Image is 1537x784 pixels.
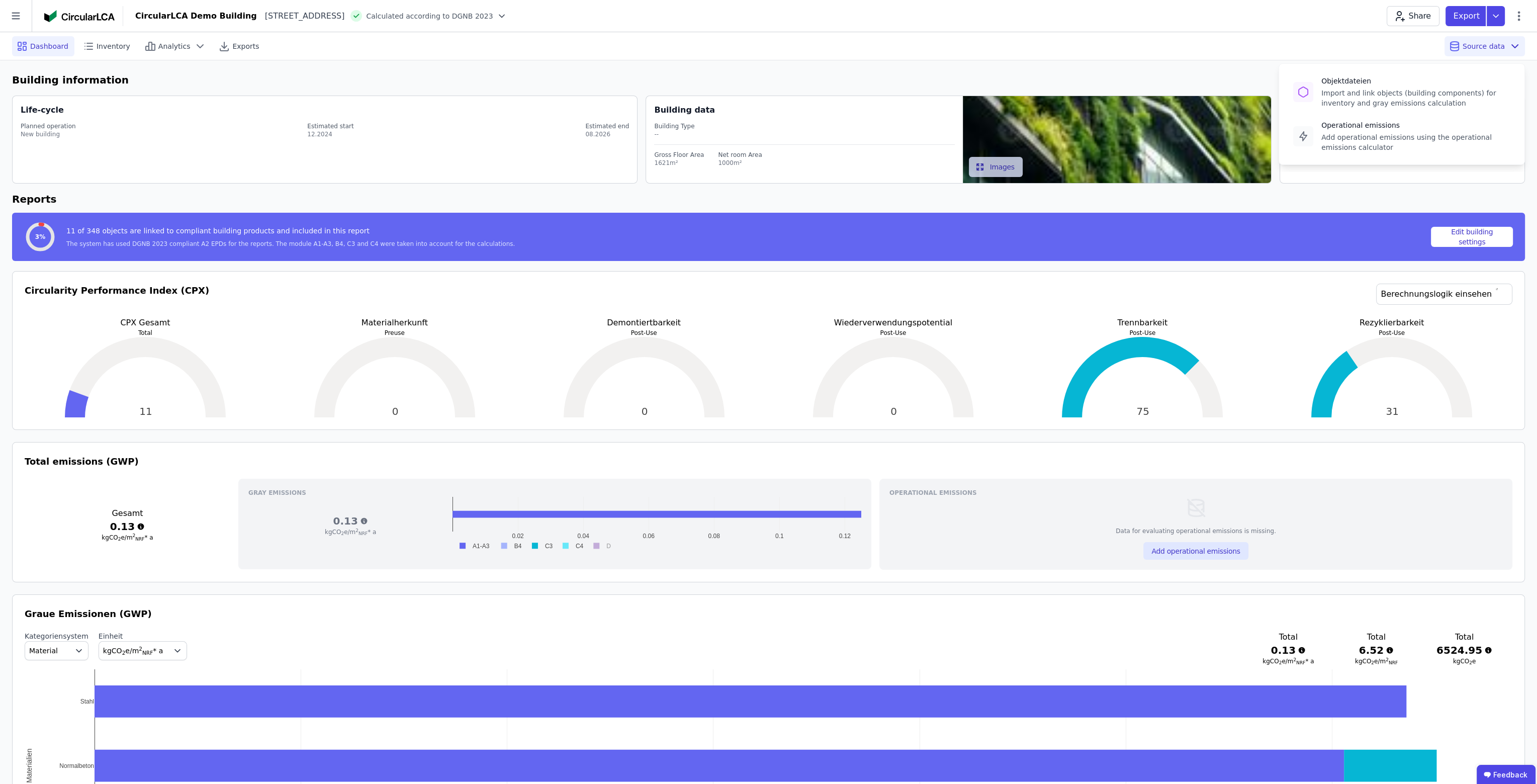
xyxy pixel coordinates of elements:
h3: Total [1260,631,1316,643]
button: Share [1387,6,1439,26]
div: 12.2024 [307,130,353,138]
p: Trennbarkeit [1022,317,1263,329]
span: Source data [1463,41,1505,51]
sup: 2 [139,646,142,652]
div: CircularLCA Demo Building [135,10,257,22]
span: Analytics [158,41,191,51]
label: Kategoriensystem [25,631,88,641]
sub: 2 [341,531,344,536]
p: Post-Use [523,329,765,337]
span: kgCO e/m * a [325,529,376,536]
div: 08.2026 [585,130,629,138]
div: The system has used DGNB 2023 compliant A2 EPDs for the reports. The module A1-A3, B4, C3 and C4 ... [66,240,515,248]
sub: 2 [1371,660,1374,665]
p: Preuse [274,329,515,337]
p: Post-Use [1271,329,1512,337]
div: Import and link objects (building components) for inventory and gray emissions calculation [1321,88,1510,108]
h3: Gray emissions [248,489,861,497]
span: Dashboard [30,41,68,51]
p: Rezyklierbarkeit [1271,317,1512,329]
span: kgCO e [1453,658,1476,665]
a: Berechnungslogik einsehen [1376,284,1512,305]
sub: NRF [358,531,368,536]
button: kgCO2e/m2NRF* a [99,641,187,660]
div: -- [654,130,954,138]
div: Estimated start [307,122,353,130]
sub: 2 [1469,660,1472,665]
p: Materialherkunft [274,317,515,329]
sub: NRF [1389,660,1398,665]
sub: NRF [142,650,153,656]
h3: Operational emissions [889,489,1502,497]
div: Objektdateien [1321,76,1510,86]
button: Material [25,641,88,660]
h6: Building information [12,72,1525,88]
p: Demontiertbarkeit [523,317,765,329]
h3: Total [1348,631,1404,643]
span: kgCO e/m [1355,658,1398,665]
label: Einheit [99,631,187,641]
div: 11 of 348 objects are linked to compliant building products and included in this report [66,226,515,240]
img: Concular [44,10,115,22]
sub: NRF [1296,660,1305,665]
h3: Gesamt [25,507,230,519]
div: New building [21,130,76,138]
sub: NRF [135,537,144,542]
sub: 2 [1279,660,1282,665]
h3: Total [1436,631,1492,643]
h3: Total emissions (GWP) [25,455,1512,469]
div: Life-cycle [21,104,64,116]
p: Export [1454,10,1482,22]
h3: 0.13 [248,514,453,528]
sup: 2 [355,528,358,533]
h3: Graue Emissionen (GWP) [25,607,1512,621]
span: kgCO e/m * a [102,534,153,541]
div: Planned operation [21,122,76,130]
button: Add operational emissions [1143,542,1248,560]
div: [STREET_ADDRESS] [257,10,345,22]
p: Total [25,329,266,337]
button: Edit building settings [1431,227,1513,247]
h3: 6.52 [1348,643,1404,657]
div: 1621m² [654,159,704,167]
sup: 2 [133,533,136,538]
sub: 2 [122,650,126,656]
div: Operational emissions [1321,120,1510,130]
span: Inventory [97,41,130,51]
div: 1000m² [718,159,762,167]
div: Net room Area [718,151,762,159]
div: Estimated end [585,122,629,130]
span: Exports [232,41,259,51]
p: Wiederverwendungspotential [773,317,1014,329]
h6: Reports [12,192,1525,207]
p: Post-Use [1022,329,1263,337]
img: empty-state [1185,497,1207,519]
div: Gross Floor Area [654,151,704,159]
span: kgCO e/m * a [103,647,163,655]
div: Building Type [654,122,954,130]
div: Add operational emissions using the operational emissions calculator [1321,132,1510,152]
sup: 2 [1386,657,1389,662]
h3: 0.13 [25,519,230,534]
span: Calculated according to DGNB 2023 [366,11,493,21]
div: Building data [654,104,962,116]
div: Data for evaluating operational emissions is missing. [1116,527,1276,535]
h3: 6524.95 [1436,643,1492,657]
span: kgCO e/m * a [1262,658,1314,665]
p: CPX Gesamt [25,317,266,329]
h3: 0.13 [1260,643,1316,657]
sup: 2 [1293,657,1296,662]
button: Images [969,157,1023,177]
sub: 2 [118,537,121,542]
h3: Circularity Performance Index (CPX) [25,284,209,317]
p: Post-Use [773,329,1014,337]
span: Material [29,646,58,656]
span: 3% [35,233,45,241]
